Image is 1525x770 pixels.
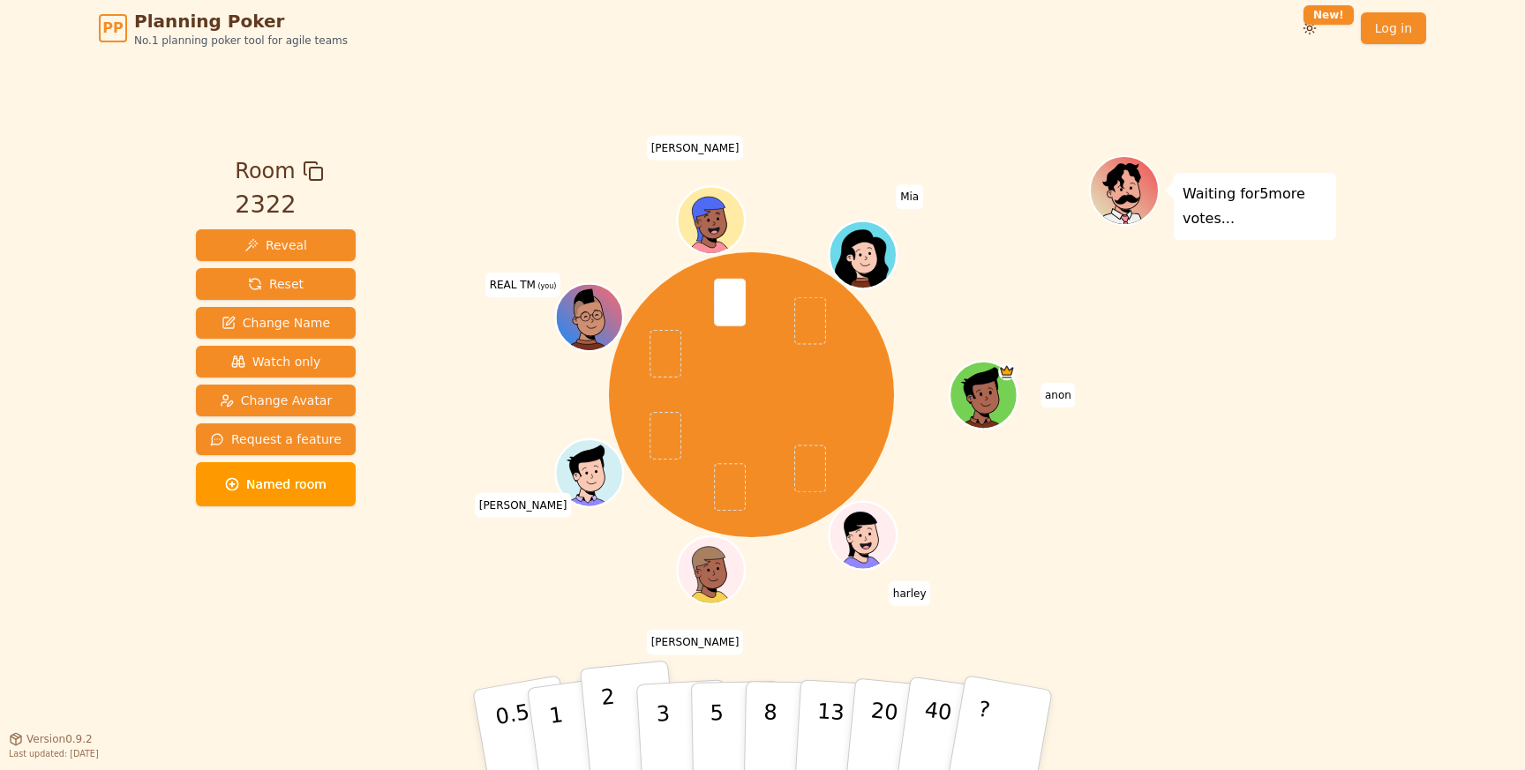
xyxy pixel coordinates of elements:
span: Request a feature [210,430,342,448]
button: Change Avatar [196,385,356,416]
span: Change Name [222,314,330,332]
span: Room [235,155,295,187]
a: Log in [1361,12,1426,44]
div: New! [1303,5,1354,25]
button: Click to change your avatar [558,286,621,349]
span: Click to change your name [896,184,923,209]
span: Click to change your name [647,630,744,654]
button: Watch only [196,346,356,378]
span: Change Avatar [220,392,333,409]
a: PPPlanning PokerNo.1 planning poker tool for agile teams [99,9,348,48]
span: Click to change your name [647,136,744,161]
button: Version0.9.2 [9,732,93,746]
span: Watch only [231,353,321,370]
button: Request a feature [196,423,356,455]
button: Reset [196,268,356,300]
div: 2322 [235,187,323,223]
span: Click to change your name [485,273,561,297]
span: Click to change your name [475,493,572,518]
span: Last updated: [DATE] [9,749,99,759]
span: Reveal [244,236,307,254]
span: No.1 planning poker tool for agile teams [134,34,348,48]
button: Change Name [196,307,356,339]
span: anon is the host [999,363,1016,380]
span: (you) [536,282,557,290]
span: Click to change your name [1040,383,1076,407]
button: New! [1294,12,1326,44]
span: Planning Poker [134,9,348,34]
button: Reveal [196,229,356,261]
span: PP [102,18,123,39]
span: Click to change your name [889,581,931,606]
span: Named room [225,475,327,493]
span: Version 0.9.2 [26,732,93,746]
button: Named room [196,462,356,506]
span: Reset [248,275,304,293]
p: Waiting for 5 more votes... [1183,182,1327,231]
